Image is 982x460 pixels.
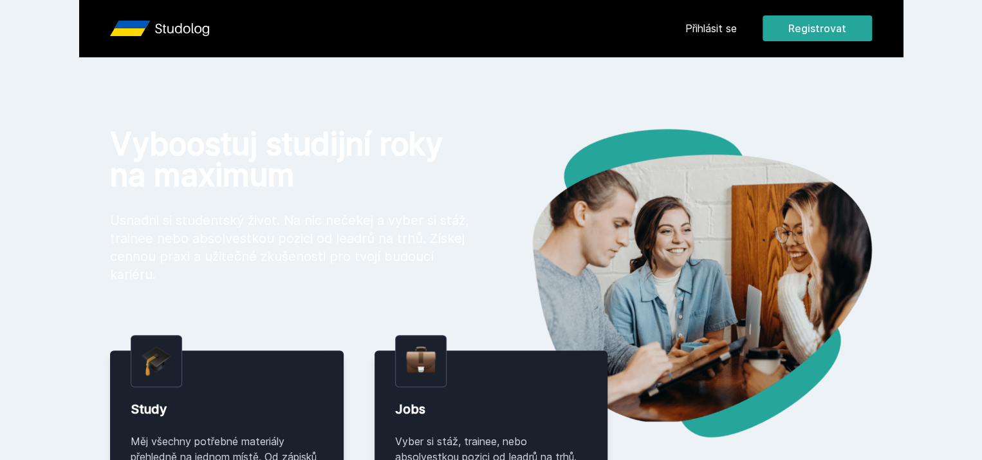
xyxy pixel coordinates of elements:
h1: Vyboostuj studijní roky na maximum [110,129,470,191]
p: Usnadni si studentský život. Na nic nečekej a vyber si stáž, trainee nebo absolvestkou pozici od ... [110,211,470,283]
button: Registrovat [763,15,872,41]
img: hero.png [491,129,872,437]
div: Study [131,400,323,418]
img: briefcase.png [406,343,436,376]
a: Přihlásit se [685,21,737,36]
img: graduation-cap.png [142,346,171,376]
div: Jobs [395,400,588,418]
